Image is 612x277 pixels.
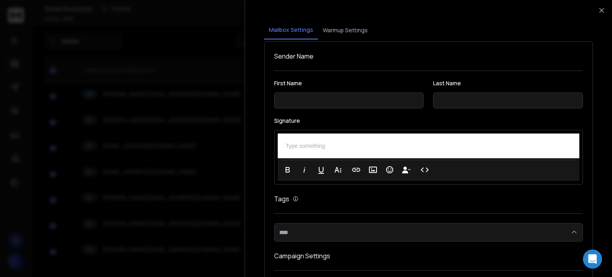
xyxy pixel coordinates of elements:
button: Insert Link (Ctrl+K) [349,162,364,178]
label: Last Name [433,81,583,86]
button: Insert Image (Ctrl+P) [365,162,381,178]
label: First Name [274,81,424,86]
button: Emoticons [382,162,397,178]
button: Code View [417,162,432,178]
button: Mailbox Settings [264,21,318,39]
button: More Text [330,162,345,178]
h1: Sender Name [274,51,583,61]
div: Open Intercom Messenger [583,249,602,269]
button: Underline (Ctrl+U) [314,162,329,178]
h1: Campaign Settings [274,251,583,261]
button: Warmup Settings [318,22,373,39]
button: Insert Unsubscribe Link [399,162,414,178]
button: Italic (Ctrl+I) [297,162,312,178]
h1: Tags [274,194,289,204]
label: Signature [274,118,583,124]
